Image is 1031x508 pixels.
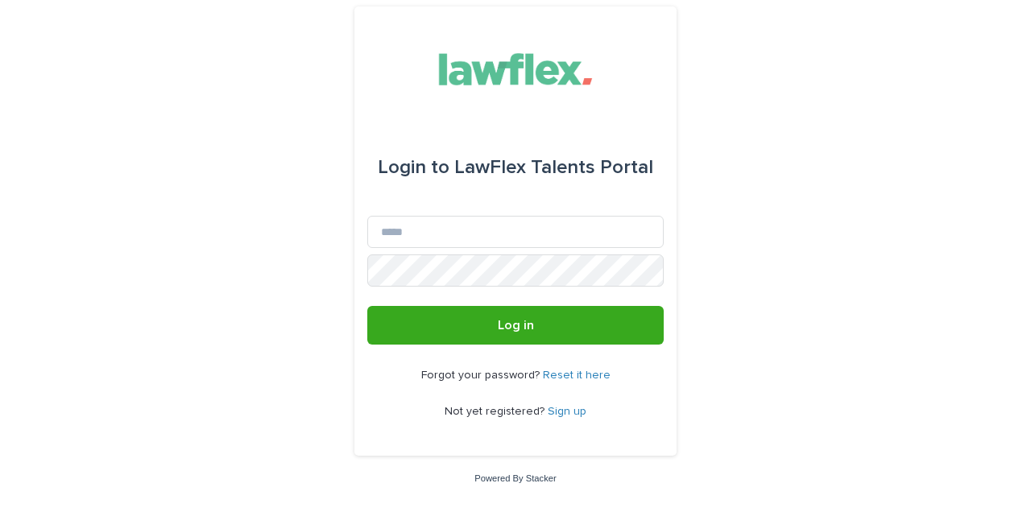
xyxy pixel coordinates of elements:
span: Login to [378,158,449,177]
span: Not yet registered? [445,406,548,417]
a: Sign up [548,406,586,417]
div: LawFlex Talents Portal [378,145,653,190]
span: Log in [498,319,534,332]
a: Powered By Stacker [474,473,556,483]
button: Log in [367,306,664,345]
a: Reset it here [543,370,611,381]
span: Forgot your password? [421,370,543,381]
img: Gnvw4qrBSHOAfo8VMhG6 [425,45,607,93]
